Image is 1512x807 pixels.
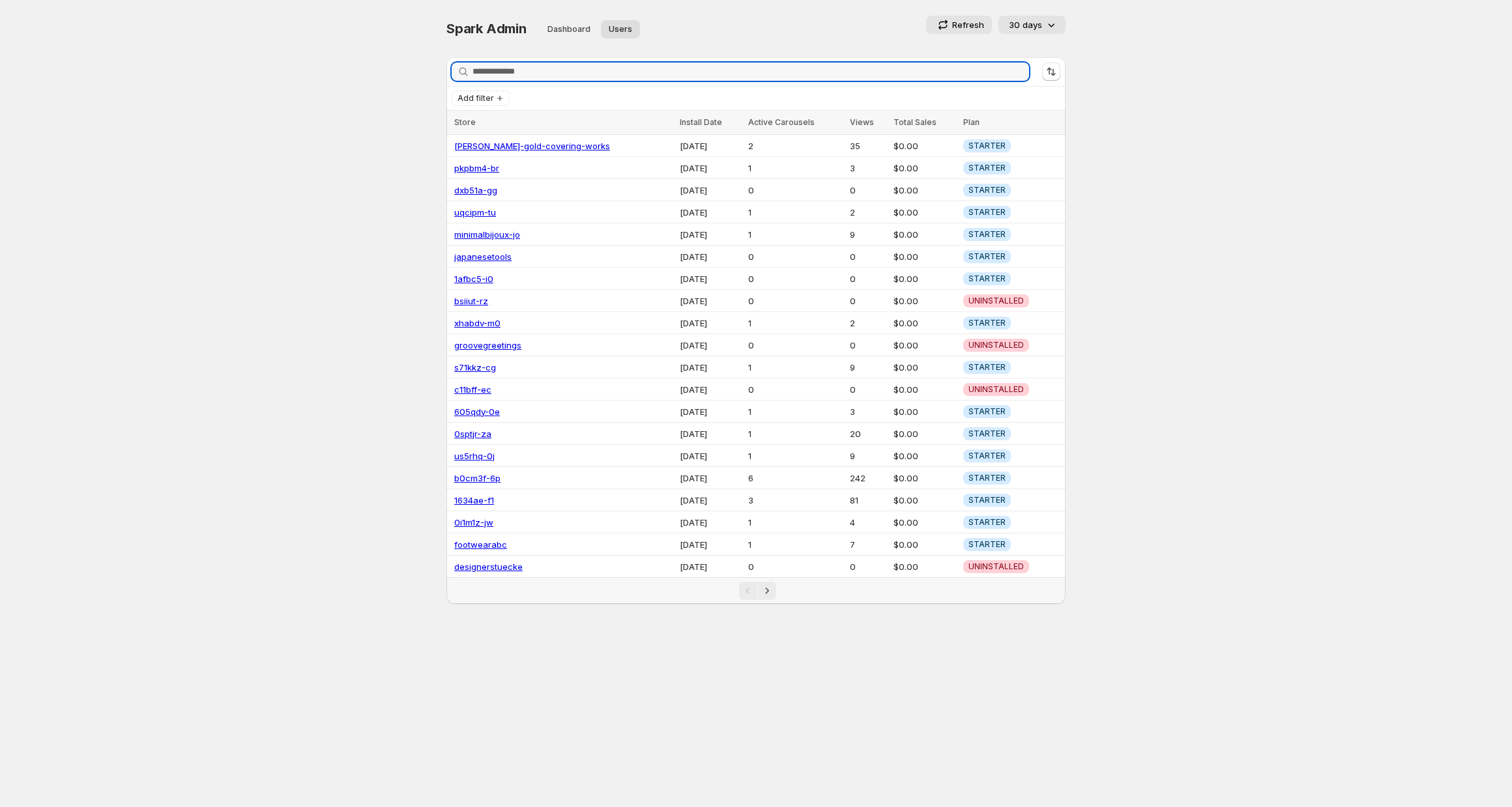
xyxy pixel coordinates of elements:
[454,495,494,505] a: 1634ae-f1
[890,378,959,401] td: $0.00
[846,223,890,246] td: 9
[890,423,959,445] td: $0.00
[454,406,500,417] a: 605qdy-0e
[744,533,846,556] td: 1
[744,268,846,290] td: 0
[744,312,846,334] td: 1
[601,20,640,38] button: User management
[890,467,959,489] td: $0.00
[744,334,846,356] td: 0
[454,117,476,127] span: Store
[968,539,1006,550] span: STARTER
[454,429,491,439] a: 0sptjr-za
[446,21,527,36] span: Spark Admin
[454,296,488,306] a: bsiiut-rz
[890,445,959,467] td: $0.00
[676,334,744,356] td: [DATE]
[446,577,1066,604] nav: Pagination
[968,163,1006,173] span: STARTER
[968,517,1006,528] span: STARTER
[676,223,744,246] td: [DATE]
[454,141,610,151] a: [PERSON_NAME]-gold-covering-works
[744,423,846,445] td: 1
[454,163,499,173] a: pkpbm4-br
[676,511,744,533] td: [DATE]
[968,340,1024,350] span: UNINSTALLED
[1042,63,1060,81] button: Sort the results
[890,401,959,423] td: $0.00
[458,93,494,104] span: Add filter
[744,489,846,511] td: 3
[744,378,846,401] td: 0
[890,511,959,533] td: $0.00
[744,356,846,378] td: 1
[890,135,959,157] td: $0.00
[744,290,846,312] td: 0
[846,401,890,423] td: 3
[540,20,598,38] button: Dashboard overview
[676,356,744,378] td: [DATE]
[744,511,846,533] td: 1
[744,201,846,223] td: 1
[968,274,1006,284] span: STARTER
[968,451,1006,461] span: STARTER
[890,223,959,246] td: $0.00
[676,423,744,445] td: [DATE]
[846,312,890,334] td: 2
[676,201,744,223] td: [DATE]
[676,312,744,334] td: [DATE]
[890,201,959,223] td: $0.00
[846,356,890,378] td: 9
[454,384,491,395] a: c11bff-ec
[968,207,1006,218] span: STARTER
[676,179,744,201] td: [DATE]
[454,229,520,240] a: minimalbijoux-jo
[890,334,959,356] td: $0.00
[968,406,1006,417] span: STARTER
[744,556,846,578] td: 0
[998,16,1066,34] button: 30 days
[846,135,890,157] td: 35
[452,91,510,106] button: Add filter
[890,246,959,268] td: $0.00
[850,117,874,127] span: Views
[968,473,1006,483] span: STARTER
[968,362,1006,373] span: STARTER
[454,274,493,284] a: 1afbc5-i0
[846,201,890,223] td: 2
[846,378,890,401] td: 0
[744,445,846,467] td: 1
[846,445,890,467] td: 9
[744,179,846,201] td: 0
[676,246,744,268] td: [DATE]
[846,157,890,179] td: 3
[846,290,890,312] td: 0
[676,268,744,290] td: [DATE]
[846,423,890,445] td: 20
[968,251,1006,262] span: STARTER
[744,157,846,179] td: 1
[890,157,959,179] td: $0.00
[676,157,744,179] td: [DATE]
[890,533,959,556] td: $0.00
[676,135,744,157] td: [DATE]
[968,185,1006,195] span: STARTER
[748,117,815,127] span: Active Carousels
[963,117,980,127] span: Plan
[968,495,1006,505] span: STARTER
[454,318,501,328] a: xhabdv-m0
[846,246,890,268] td: 0
[676,533,744,556] td: [DATE]
[676,467,744,489] td: [DATE]
[846,533,890,556] td: 7
[968,561,1024,572] span: UNINSTALLED
[676,378,744,401] td: [DATE]
[968,141,1006,151] span: STARTER
[454,451,495,461] a: us5rhq-0j
[609,24,632,35] span: Users
[454,473,501,483] a: b0cm3f-6p
[454,517,493,528] a: 0i1m1z-jw
[890,356,959,378] td: $0.00
[676,401,744,423] td: [DATE]
[744,223,846,246] td: 1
